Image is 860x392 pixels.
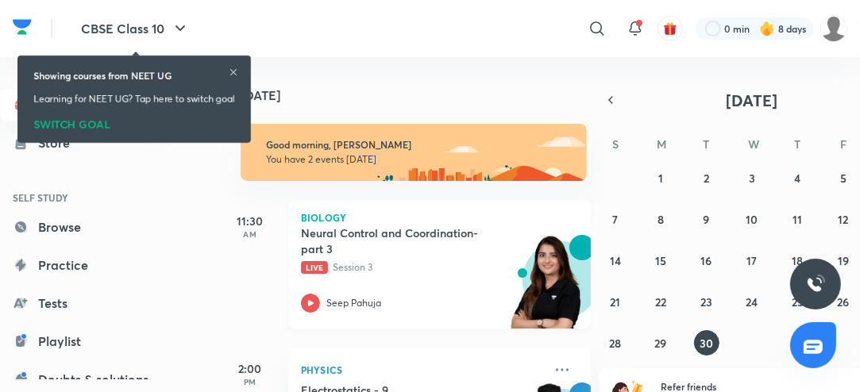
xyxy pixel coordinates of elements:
abbr: September 23, 2025 [700,294,712,309]
a: Company Logo [13,15,32,43]
abbr: Monday [657,136,666,152]
p: Learning for NEET UG? Tap here to switch goal [33,92,235,106]
img: unacademy [503,235,591,344]
button: September 5, 2025 [831,165,856,190]
abbr: Wednesday [748,136,759,152]
abbr: September 28, 2025 [609,336,621,351]
abbr: September 7, 2025 [612,212,618,227]
button: September 19, 2025 [831,248,856,273]
abbr: September 30, 2025 [700,336,713,351]
button: September 21, 2025 [603,289,628,314]
button: September 25, 2025 [785,289,810,314]
button: September 28, 2025 [603,330,628,355]
button: September 22, 2025 [648,289,673,314]
abbr: September 9, 2025 [704,212,710,227]
button: September 26, 2025 [831,289,856,314]
abbr: September 17, 2025 [746,253,757,268]
button: September 8, 2025 [648,206,673,232]
p: PM [218,377,282,386]
abbr: September 16, 2025 [701,253,712,268]
p: Physics [301,360,543,379]
abbr: September 1, 2025 [658,171,663,186]
abbr: September 22, 2025 [655,294,666,309]
abbr: September 2, 2025 [704,171,709,186]
abbr: September 24, 2025 [746,294,758,309]
abbr: September 4, 2025 [794,171,800,186]
button: September 9, 2025 [694,206,719,232]
abbr: Thursday [794,136,800,152]
h4: [DATE] [241,89,607,102]
p: Seep Pahuja [326,296,381,310]
abbr: September 15, 2025 [655,253,666,268]
abbr: September 14, 2025 [610,253,621,268]
button: September 4, 2025 [785,165,810,190]
button: September 11, 2025 [785,206,810,232]
abbr: September 12, 2025 [838,212,848,227]
h6: Showing courses from NEET UG [33,68,172,83]
abbr: Tuesday [704,136,710,152]
button: September 16, 2025 [694,248,719,273]
img: avatar [663,21,677,36]
abbr: September 26, 2025 [837,294,849,309]
span: Live [301,261,328,274]
img: ttu [806,275,825,294]
abbr: September 21, 2025 [610,294,620,309]
p: You have 2 events [DATE] [266,153,565,166]
button: CBSE Class 10 [71,13,199,44]
button: September 18, 2025 [785,248,810,273]
abbr: September 11, 2025 [793,212,802,227]
button: September 10, 2025 [739,206,765,232]
abbr: September 18, 2025 [792,253,803,268]
abbr: September 25, 2025 [792,294,804,309]
button: September 15, 2025 [648,248,673,273]
button: September 30, 2025 [694,330,719,355]
abbr: Sunday [612,136,619,152]
button: September 23, 2025 [694,289,719,314]
h5: 2:00 [218,360,282,377]
p: Biology [301,213,578,222]
button: September 12, 2025 [831,206,856,232]
button: September 29, 2025 [648,330,673,355]
p: AM [218,229,282,239]
h5: 11:30 [218,213,282,229]
abbr: September 29, 2025 [655,336,667,351]
img: streak [759,21,775,37]
p: Session 3 [301,260,543,275]
button: September 17, 2025 [739,248,765,273]
img: Nishi raghuwanshi [820,15,847,42]
button: September 7, 2025 [603,206,628,232]
abbr: September 5, 2025 [840,171,847,186]
abbr: September 3, 2025 [749,171,755,186]
abbr: September 8, 2025 [658,212,664,227]
button: September 24, 2025 [739,289,765,314]
abbr: September 10, 2025 [746,212,758,227]
div: SWITCH GOAL [33,113,235,130]
h5: Neural Control and Coordination- part 3 [301,225,499,257]
abbr: September 19, 2025 [838,253,849,268]
span: [DATE] [727,90,778,111]
button: September 2, 2025 [694,165,719,190]
button: September 3, 2025 [739,165,765,190]
abbr: Friday [840,136,847,152]
img: morning [241,124,587,181]
h6: Good morning, [PERSON_NAME] [266,139,565,151]
button: avatar [658,16,683,41]
img: Company Logo [13,15,32,39]
button: September 1, 2025 [648,165,673,190]
button: September 14, 2025 [603,248,628,273]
